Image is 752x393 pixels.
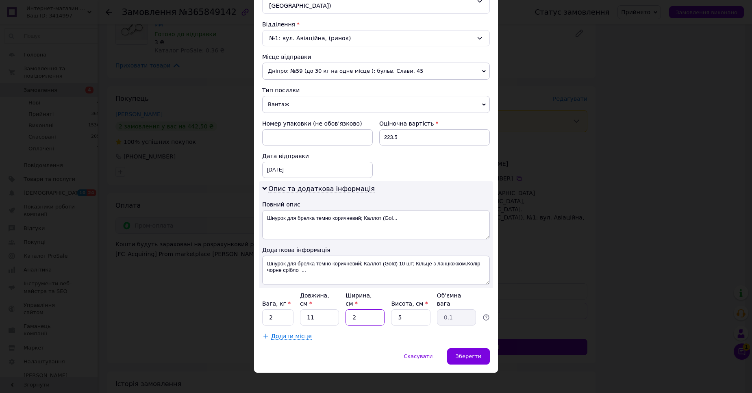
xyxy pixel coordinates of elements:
[262,200,490,208] div: Повний опис
[262,30,490,46] div: №1: вул. Авіаційна, (ринок)
[262,119,373,128] div: Номер упаковки (не обов'язково)
[262,87,300,93] span: Тип посилки
[456,353,481,359] span: Зберегти
[346,292,372,307] label: Ширина, см
[379,119,490,128] div: Оціночна вартість
[262,300,291,307] label: Вага, кг
[262,152,373,160] div: Дата відправки
[300,292,329,307] label: Довжина, см
[437,291,476,308] div: Об'ємна вага
[262,210,490,239] textarea: Шнурок для брелка темно коричневий; Каллот (Gol...
[262,20,490,28] div: Відділення
[391,300,428,307] label: Висота, см
[262,63,490,80] span: Дніпро: №59 (до 30 кг на одне місце ): бульв. Слави, 45
[271,333,312,340] span: Додати місце
[262,96,490,113] span: Вантаж
[262,54,311,60] span: Місце відправки
[262,256,490,285] textarea: Шнурок для брелка темно коричневий; Каллот (Gold) 10 шт; Кільце з ланцюжком.Колір чорне срібло ...
[262,246,490,254] div: Додаткова інформація
[404,353,433,359] span: Скасувати
[268,185,375,193] span: Опис та додаткова інформація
